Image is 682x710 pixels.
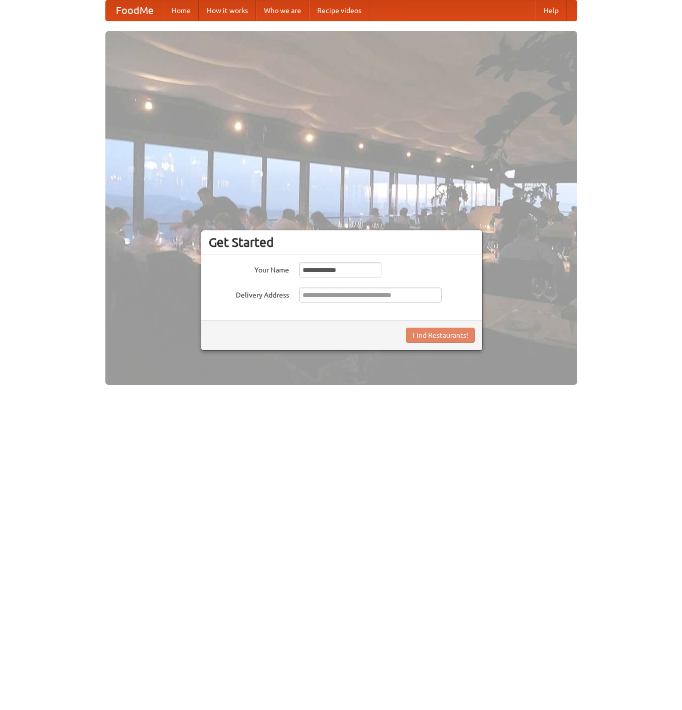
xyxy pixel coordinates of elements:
[209,288,289,300] label: Delivery Address
[256,1,309,21] a: Who we are
[106,1,164,21] a: FoodMe
[309,1,369,21] a: Recipe videos
[199,1,256,21] a: How it works
[406,328,475,343] button: Find Restaurants!
[209,262,289,275] label: Your Name
[209,235,475,250] h3: Get Started
[535,1,567,21] a: Help
[164,1,199,21] a: Home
